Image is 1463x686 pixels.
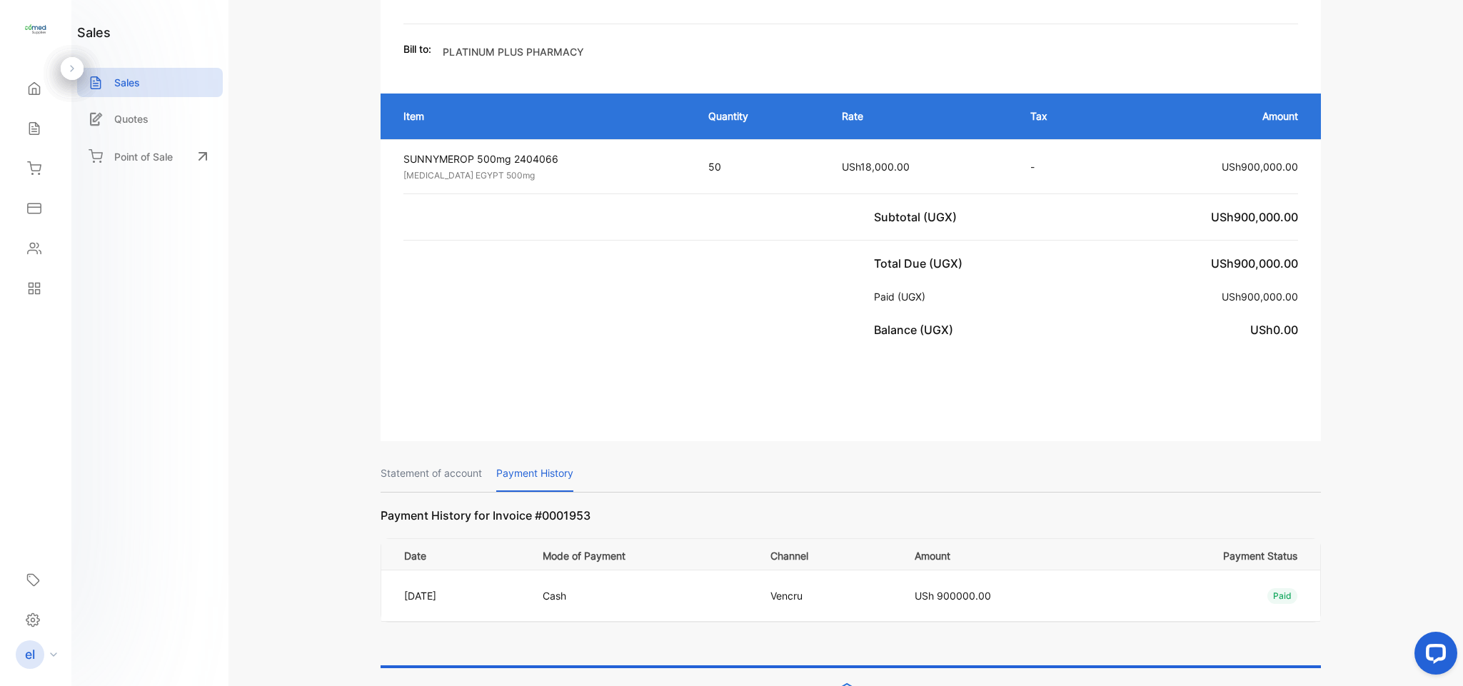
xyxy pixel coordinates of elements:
[770,588,886,603] p: Vencru
[1222,291,1298,303] span: USh900,000.00
[708,109,813,123] p: Quantity
[77,141,223,172] a: Point of Sale
[874,255,968,272] p: Total Due (UGX)
[1030,159,1091,174] p: -
[404,545,526,563] p: Date
[874,289,931,304] p: Paid (UGX)
[1267,588,1297,604] div: Paid
[770,545,886,563] p: Channel
[403,41,431,56] p: Bill to:
[114,75,140,90] p: Sales
[1211,256,1298,271] span: USh900,000.00
[1030,109,1091,123] p: Tax
[403,151,683,166] p: SUNNYMEROP 500mg 2404066
[708,159,813,174] p: 50
[842,161,910,173] span: USh18,000.00
[114,149,173,164] p: Point of Sale
[77,23,111,42] h1: sales
[496,455,573,492] p: Payment History
[403,169,683,182] p: [MEDICAL_DATA] EGYPT 500mg
[915,588,1100,603] p: USh 900000.00
[25,19,46,40] img: logo
[25,645,35,664] p: el
[403,109,680,123] p: Item
[543,545,740,563] p: Mode of Payment
[915,545,1100,563] p: Amount
[842,109,1002,123] p: Rate
[1250,323,1298,337] span: USh0.00
[77,104,223,133] a: Quotes
[381,507,1322,538] p: Payment History for Invoice #0001953
[543,588,740,603] p: Cash
[1222,161,1298,173] span: USh900,000.00
[1117,545,1297,563] p: Payment Status
[114,111,149,126] p: Quotes
[443,44,584,59] p: PLATINUM PLUS PHARMACY
[874,208,962,226] p: Subtotal (UGX)
[381,455,482,492] p: Statement of account
[1403,626,1463,686] iframe: LiveChat chat widget
[1211,210,1298,224] span: USh900,000.00
[404,588,526,603] p: [DATE]
[77,68,223,97] a: Sales
[874,321,959,338] p: Balance (UGX)
[1120,109,1299,123] p: Amount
